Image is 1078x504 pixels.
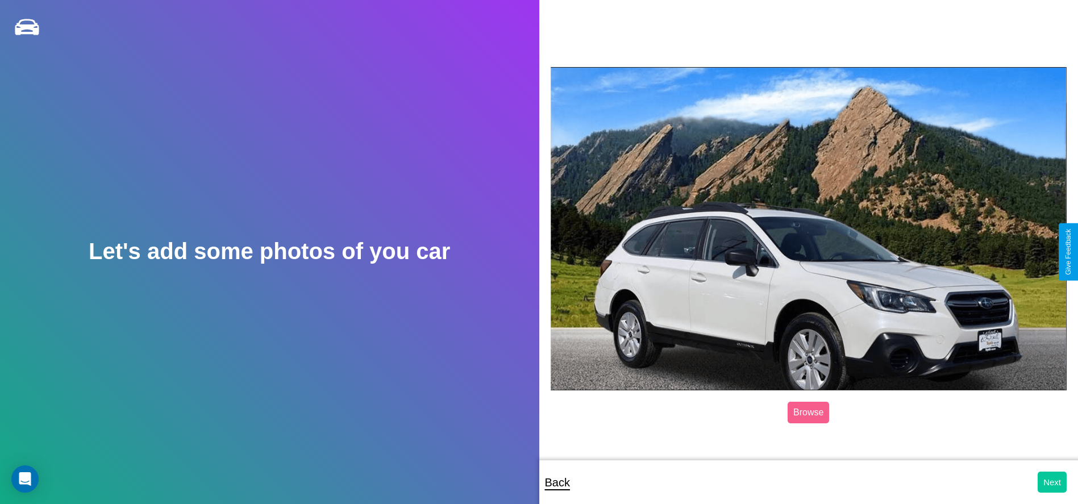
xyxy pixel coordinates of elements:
div: Give Feedback [1064,229,1072,275]
h2: Let's add some photos of you car [89,239,450,264]
label: Browse [788,402,829,423]
div: Open Intercom Messenger [11,465,39,493]
img: posted [551,67,1067,390]
button: Next [1038,472,1067,493]
p: Back [545,472,570,493]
